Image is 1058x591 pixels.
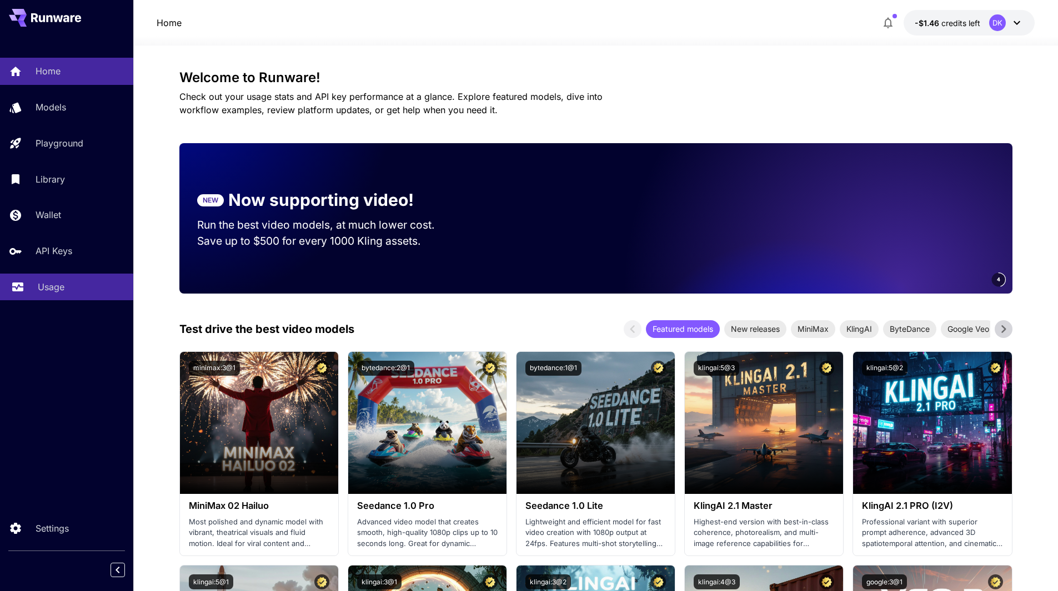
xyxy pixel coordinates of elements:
[228,188,414,213] p: Now supporting video!
[119,560,133,580] div: Collapse sidebar
[862,517,1002,549] p: Professional variant with superior prompt adherence, advanced 3D spatiotemporal attention, and ci...
[941,320,996,338] div: Google Veo
[203,195,218,205] p: NEW
[646,323,720,335] span: Featured models
[988,574,1003,589] button: Certified Model – Vetted for best performance and includes a commercial license.
[883,323,936,335] span: ByteDance
[157,16,182,29] nav: breadcrumb
[724,323,786,335] span: New releases
[651,574,666,589] button: Certified Model – Vetted for best performance and includes a commercial license.
[840,323,879,335] span: KlingAI
[862,501,1002,511] h3: KlingAI 2.1 PRO (I2V)
[36,137,83,150] p: Playground
[525,574,571,589] button: klingai:3@2
[517,352,675,494] img: alt
[694,574,740,589] button: klingai:4@3
[179,91,603,115] span: Check out your usage stats and API key performance at a glance. Explore featured models, dive int...
[819,574,834,589] button: Certified Model – Vetted for best performance and includes a commercial license.
[997,275,1000,284] span: 4
[357,517,498,549] p: Advanced video model that creates smooth, high-quality 1080p clips up to 10 seconds long. Great f...
[988,361,1003,376] button: Certified Model – Vetted for best performance and includes a commercial license.
[36,173,65,186] p: Library
[357,574,402,589] button: klingai:3@1
[525,361,581,376] button: bytedance:1@1
[189,517,329,549] p: Most polished and dynamic model with vibrant, theatrical visuals and fluid motion. Ideal for vira...
[483,574,498,589] button: Certified Model – Vetted for best performance and includes a commercial license.
[36,208,61,221] p: Wallet
[694,501,834,511] h3: KlingAI 2.1 Master
[853,352,1011,494] img: alt
[197,217,456,233] p: Run the best video models, at much lower cost.
[941,18,980,28] span: credits left
[525,517,666,549] p: Lightweight and efficient model for fast video creation with 1080p output at 24fps. Features mult...
[694,361,739,376] button: klingai:5@3
[111,563,125,577] button: Collapse sidebar
[157,16,182,29] a: Home
[915,17,980,29] div: -$1.45513
[883,320,936,338] div: ByteDance
[915,18,941,28] span: -$1.46
[314,574,329,589] button: Certified Model – Vetted for best performance and includes a commercial license.
[694,517,834,549] p: Highest-end version with best-in-class coherence, photorealism, and multi-image reference capabil...
[197,233,456,249] p: Save up to $500 for every 1000 Kling assets.
[904,10,1035,36] button: -$1.45513DK
[651,361,666,376] button: Certified Model – Vetted for best performance and includes a commercial license.
[791,323,835,335] span: MiniMax
[36,244,72,257] p: API Keys
[791,320,835,338] div: MiniMax
[36,522,69,535] p: Settings
[348,352,507,494] img: alt
[862,361,907,376] button: klingai:5@2
[989,14,1006,31] div: DK
[38,280,64,294] p: Usage
[189,501,329,511] h3: MiniMax 02 Hailuo
[189,574,233,589] button: klingai:5@1
[862,574,907,589] button: google:3@1
[525,501,666,511] h3: Seedance 1.0 Lite
[357,361,414,376] button: bytedance:2@1
[189,361,240,376] button: minimax:3@1
[685,352,843,494] img: alt
[36,64,61,78] p: Home
[314,361,329,376] button: Certified Model – Vetted for best performance and includes a commercial license.
[724,320,786,338] div: New releases
[483,361,498,376] button: Certified Model – Vetted for best performance and includes a commercial license.
[840,320,879,338] div: KlingAI
[179,321,354,337] p: Test drive the best video models
[941,323,996,335] span: Google Veo
[819,361,834,376] button: Certified Model – Vetted for best performance and includes a commercial license.
[179,70,1012,85] h3: Welcome to Runware!
[646,320,720,338] div: Featured models
[36,100,66,114] p: Models
[180,352,338,494] img: alt
[357,501,498,511] h3: Seedance 1.0 Pro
